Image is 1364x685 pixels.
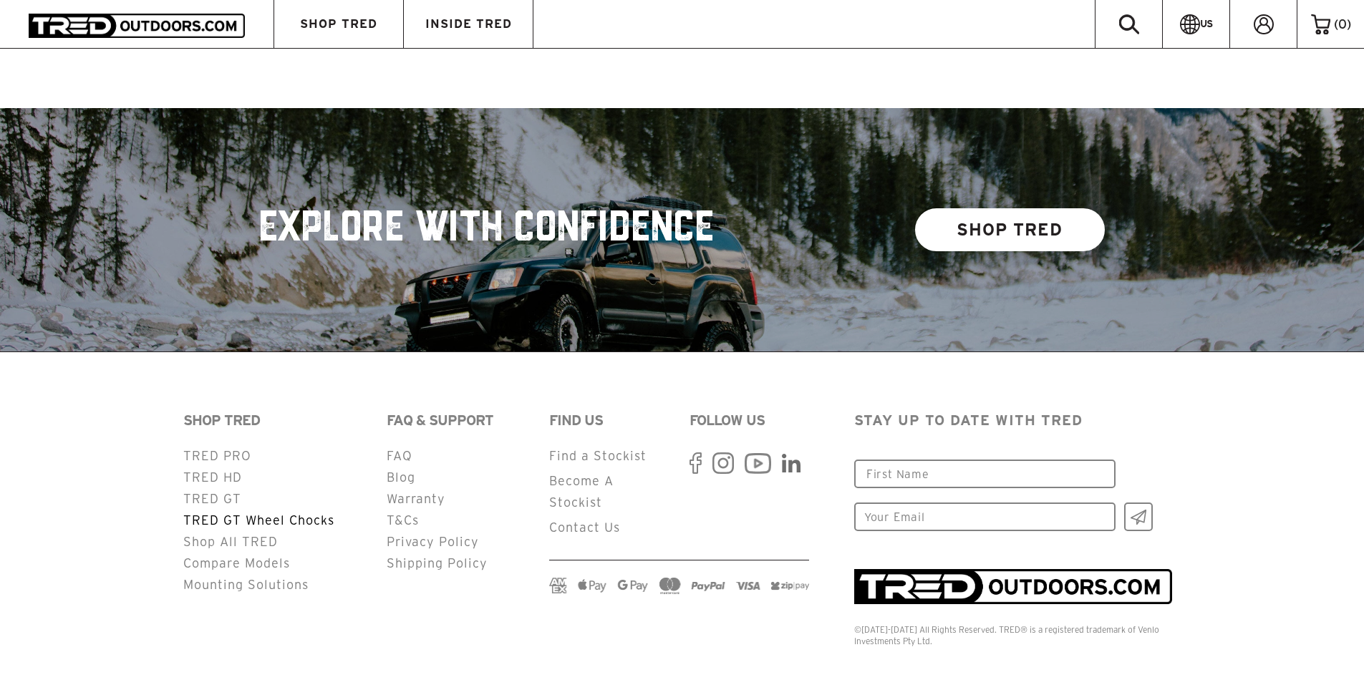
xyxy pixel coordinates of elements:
ul: Secondary [183,445,368,596]
img: TRED Outdoors America [29,14,245,37]
a: Privacy Policy [387,535,479,548]
a: Find a Stockist [549,449,647,462]
ul: Secondary [387,445,531,574]
p: STAY UP TO DATE WITH TRED [854,409,1181,431]
span: 0 [1338,17,1347,31]
h2: EXPLORE WITH CONFIDENCE [260,204,716,256]
a: Blog [387,470,415,484]
img: TRED_RGB_Inline_Entity_Logo_Positive_1_1ca9957f-e149-4b59-a30a-fe7e867154af.png [854,569,1173,604]
a: T&Cs [387,513,419,527]
input: Your Email [854,502,1116,531]
a: TRED GT Wheel Chocks [183,513,334,527]
ul: Secondary [549,445,668,538]
span: ( ) [1334,18,1351,31]
img: cart-icon [1311,14,1330,34]
a: Become A Stockist [549,474,614,509]
div: ©[DATE]-[DATE] All Rights Reserved. TRED® is a registered trademark of Venlo Investments Pty Ltd. [854,624,1181,648]
h2: FAQ & SUPPORT [387,409,531,431]
h2: FOLLOW US [690,409,808,431]
input: First Name [854,460,1116,488]
a: Contact Us [549,520,620,534]
h2: SHOP TRED [183,409,368,431]
a: Mounting Solutions [183,578,309,591]
a: Warranty [387,492,445,505]
img: payment-logos.png [549,578,809,594]
input: Ok [1124,502,1153,531]
a: FAQ [387,449,412,462]
a: TRED GT [183,492,241,505]
span: INSIDE TRED [425,18,512,30]
a: TRED HD [183,470,242,484]
span: SHOP TRED [300,18,377,30]
a: SHOP TRED [915,208,1105,251]
a: Compare Models [183,556,290,570]
h2: FIND US [549,409,668,431]
a: TRED PRO [183,449,251,462]
a: Shipping Policy [387,556,488,570]
a: Shop All TRED [183,535,278,548]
